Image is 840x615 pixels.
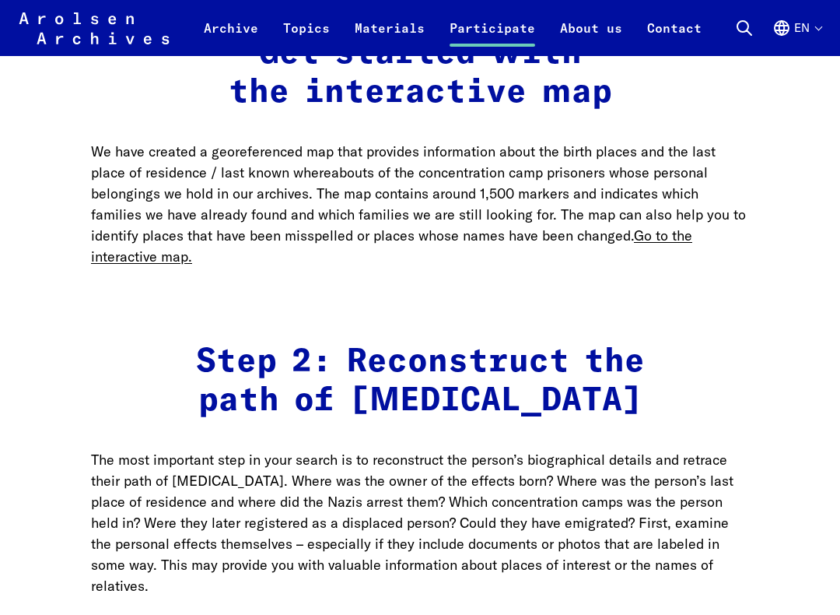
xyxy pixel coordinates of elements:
[772,19,821,56] button: English, language selection
[635,19,714,56] a: Contact
[191,19,271,56] a: Archive
[548,19,635,56] a: About us
[437,19,548,56] a: Participate
[342,19,437,56] a: Materials
[191,9,714,47] nav: Primary
[229,37,612,109] strong: Get started with the interactive map
[91,227,692,265] a: Go to the interactive map.
[271,19,342,56] a: Topics
[196,346,645,417] strong: Step 2: Reconstruct the path of [MEDICAL_DATA]
[91,450,749,597] p: The most important step in your search is to reconstruct the person’s biographical details and re...
[91,142,749,268] p: We have created a georeferenced map that provides information about the birth places and the last...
